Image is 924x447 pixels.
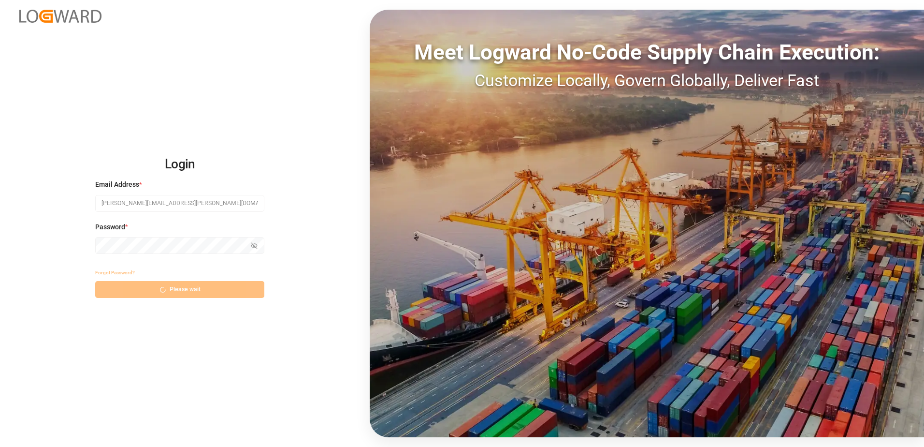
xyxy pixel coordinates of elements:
h2: Login [95,149,264,180]
img: Logward_new_orange.png [19,10,101,23]
input: Enter your email [95,195,264,212]
div: Meet Logward No-Code Supply Chain Execution: [370,36,924,68]
span: Password [95,222,125,232]
span: Email Address [95,179,139,190]
div: Customize Locally, Govern Globally, Deliver Fast [370,68,924,93]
